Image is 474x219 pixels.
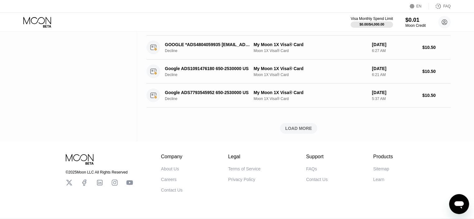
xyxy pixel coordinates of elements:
div: Decline [165,97,257,101]
div: $0.01Moon Credit [405,17,426,28]
div: Learn [373,177,384,182]
div: Products [373,154,393,159]
div: Contact Us [306,177,328,182]
iframe: Button to launch messaging window [449,194,469,214]
div: About Us [161,166,179,171]
div: My Moon 1X Visa® Card [254,42,367,47]
div: Terms of Service [228,166,261,171]
div: Privacy Policy [228,177,255,182]
div: My Moon 1X Visa® Card [254,66,367,71]
div: Moon Credit [405,23,426,28]
div: Google ADS1091476180 650-2530000 US [165,66,250,71]
div: FAQs [306,166,317,171]
div: 5:37 AM [372,97,417,101]
div: Sitemap [373,166,389,171]
div: 6:27 AM [372,49,417,53]
div: Support [306,154,328,159]
div: Visa Monthly Spend Limit$0.00/$4,000.00 [351,17,393,28]
div: Google ADS7793545952 650-2530000 USDeclineMy Moon 1X Visa® CardMoon 1X Visa® Card[DATE]5:37 AM$10.50 [146,83,451,107]
div: $10.50 [422,69,451,74]
div: [DATE] [372,42,417,47]
div: Contact Us [161,188,183,193]
div: Legal [228,154,261,159]
div: EN [416,4,422,8]
div: Moon 1X Visa® Card [254,73,367,77]
div: $0.00 / $4,000.00 [359,22,384,26]
div: My Moon 1X Visa® Card [254,90,367,95]
div: LOAD MORE [285,126,312,131]
div: Company [161,154,183,159]
div: Moon 1X Visa® Card [254,49,367,53]
div: Decline [165,49,257,53]
div: LOAD MORE [146,123,451,134]
div: Google ADS7793545952 650-2530000 US [165,90,250,95]
div: Careers [161,177,177,182]
div: Moon 1X Visa® Card [254,97,367,101]
div: GOOGLE *ADS4804059935 [EMAIL_ADDRESS]DeclineMy Moon 1X Visa® CardMoon 1X Visa® Card[DATE]6:27 AM$... [146,36,451,60]
div: Google ADS1091476180 650-2530000 USDeclineMy Moon 1X Visa® CardMoon 1X Visa® Card[DATE]6:21 AM$10.50 [146,60,451,83]
div: $10.50 [422,93,451,98]
div: GOOGLE *ADS4804059935 [EMAIL_ADDRESS] [165,42,250,47]
div: FAQ [443,4,451,8]
div: Visa Monthly Spend Limit [351,17,393,21]
div: 6:21 AM [372,73,417,77]
div: EN [410,3,429,9]
div: FAQ [429,3,451,9]
div: $10.50 [422,45,451,50]
div: [DATE] [372,90,417,95]
div: Decline [165,73,257,77]
div: [DATE] [372,66,417,71]
div: $0.01 [405,17,426,23]
div: © 2025 Moon LLC All Rights Reserved [66,170,133,174]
